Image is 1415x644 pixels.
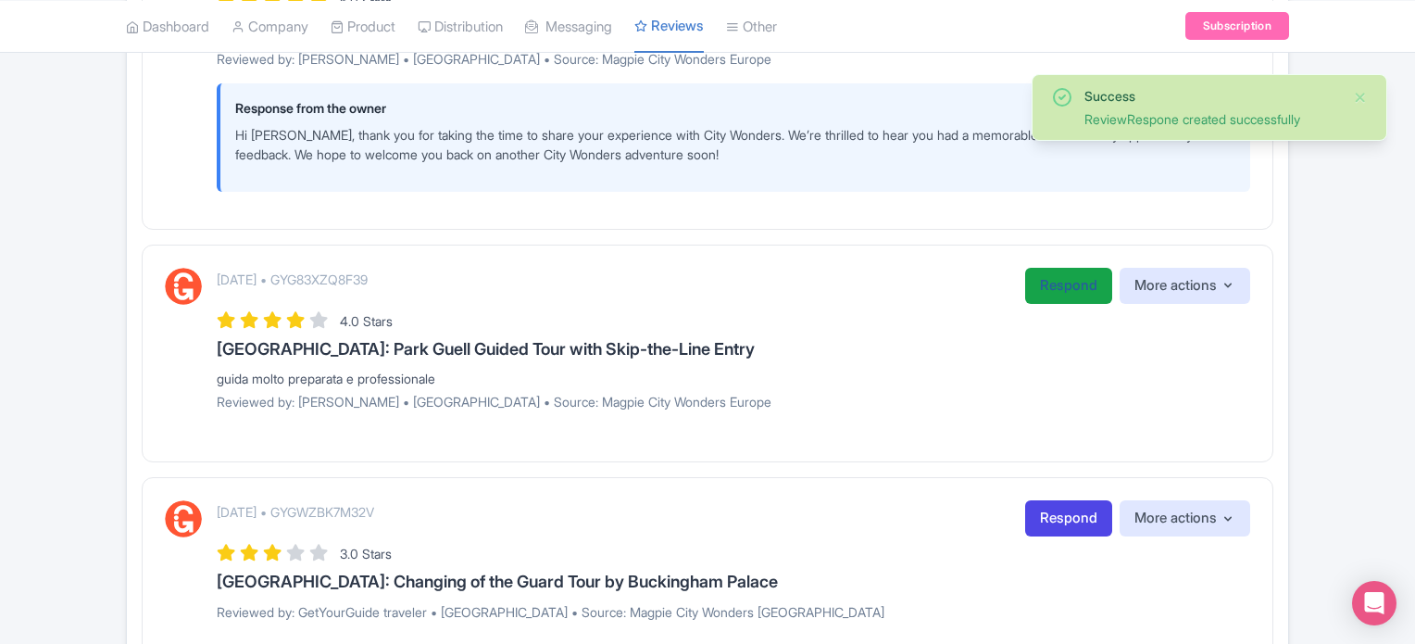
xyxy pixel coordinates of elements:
[1120,268,1250,304] button: More actions
[726,1,777,52] a: Other
[235,98,1235,118] p: Response from the owner
[232,1,308,52] a: Company
[1084,109,1338,129] div: ReviewRespone created successfully
[165,500,202,537] img: GetYourGuide Logo
[1084,86,1338,106] div: Success
[340,313,393,329] span: 4.0 Stars
[126,1,209,52] a: Dashboard
[1025,500,1112,537] a: Respond
[217,502,374,522] p: [DATE] • GYGWZBK7M32V
[235,125,1235,164] p: Hi [PERSON_NAME], thank you for taking the time to share your experience with City Wonders. We’re...
[331,1,395,52] a: Product
[165,268,202,305] img: GetYourGuide Logo
[217,602,1250,622] p: Reviewed by: GetYourGuide traveler • [GEOGRAPHIC_DATA] • Source: Magpie City Wonders [GEOGRAPHIC_...
[1352,581,1396,625] div: Open Intercom Messenger
[217,369,1250,388] div: guida molto preparata e professionale
[1353,86,1368,108] button: Close
[418,1,503,52] a: Distribution
[217,392,1250,411] p: Reviewed by: [PERSON_NAME] • [GEOGRAPHIC_DATA] • Source: Magpie City Wonders Europe
[525,1,612,52] a: Messaging
[1185,12,1289,40] a: Subscription
[217,340,1250,359] h3: [GEOGRAPHIC_DATA]: Park Guell Guided Tour with Skip-the-Line Entry
[217,270,368,289] p: [DATE] • GYG83XZQ8F39
[217,49,1250,69] p: Reviewed by: [PERSON_NAME] • [GEOGRAPHIC_DATA] • Source: Magpie City Wonders Europe
[217,573,1250,591] h3: [GEOGRAPHIC_DATA]: Changing of the Guard Tour by Buckingham Palace
[1025,268,1112,304] a: Respond
[340,546,392,562] span: 3.0 Stars
[1120,500,1250,537] button: More actions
